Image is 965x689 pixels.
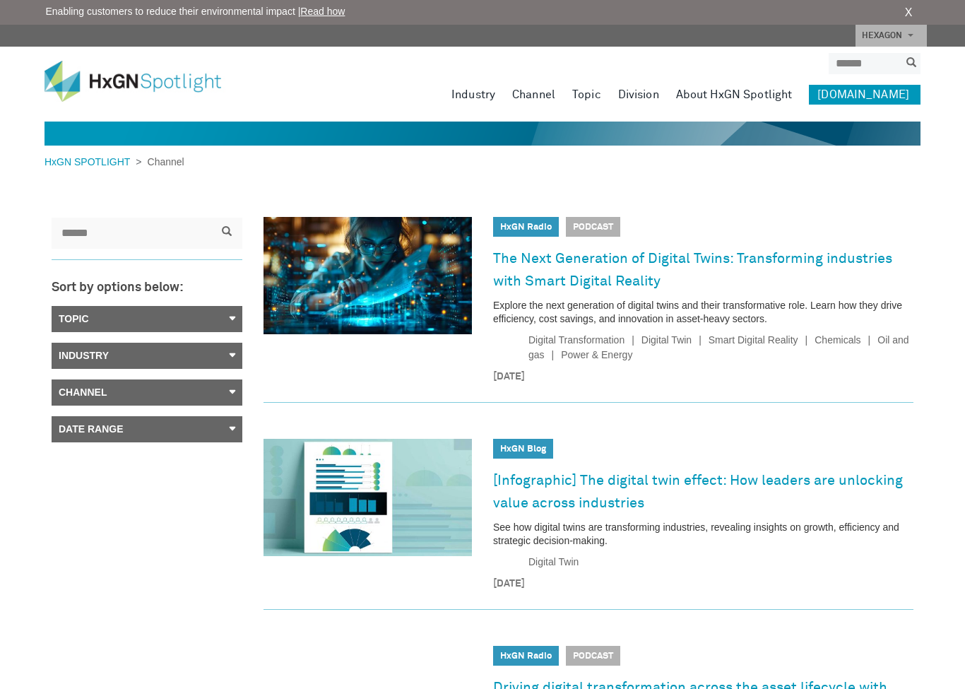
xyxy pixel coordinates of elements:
[264,439,472,556] img: [Infographic] The digital twin effect: How leaders are unlocking value across industries
[264,217,472,334] img: The Next Generation of Digital Twins: Transforming industries with Smart Digital Reality
[512,85,555,105] a: Channel
[493,299,913,326] p: Explore the next generation of digital twins and their transformative role. Learn how they drive ...
[493,326,913,370] span: Digital Transformation Digital Twin Smart Digital Reality Chemicals Oil and gas Power & Energy
[861,333,878,348] span: |
[500,652,552,661] a: HxGN Radio
[798,333,815,348] span: |
[692,333,709,348] span: |
[300,6,345,17] a: Read how
[45,155,184,170] div: >
[500,223,552,232] a: HxGN Radio
[52,379,242,406] a: Channel
[52,306,242,332] a: Topic
[451,85,495,105] a: Industry
[493,521,913,548] p: See how digital twins are transforming industries, revealing insights on growth, efficiency and s...
[676,85,793,105] a: About HxGN Spotlight
[500,444,546,454] a: HxGN Blog
[572,85,601,105] a: Topic
[545,348,562,363] span: |
[493,469,913,515] a: [Infographic] The digital twin effect: How leaders are unlocking value across industries
[856,25,927,47] a: HEXAGON
[493,370,913,384] time: [DATE]
[809,85,920,105] a: [DOMAIN_NAME]
[45,61,242,102] img: HxGN Spotlight
[52,416,242,442] a: Date Range
[618,85,659,105] a: Division
[905,4,913,21] a: X
[566,646,620,666] span: Podcast
[493,548,913,577] span: Digital Twin
[142,156,184,167] span: Channel
[566,217,620,237] span: Podcast
[52,281,242,295] h3: Sort by options below:
[493,577,913,591] time: [DATE]
[46,4,345,19] span: Enabling customers to reduce their environmental impact |
[624,333,641,348] span: |
[52,343,242,369] a: Industry
[493,247,913,293] a: The Next Generation of Digital Twins: Transforming industries with Smart Digital Reality
[45,156,136,167] a: HxGN SPOTLIGHT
